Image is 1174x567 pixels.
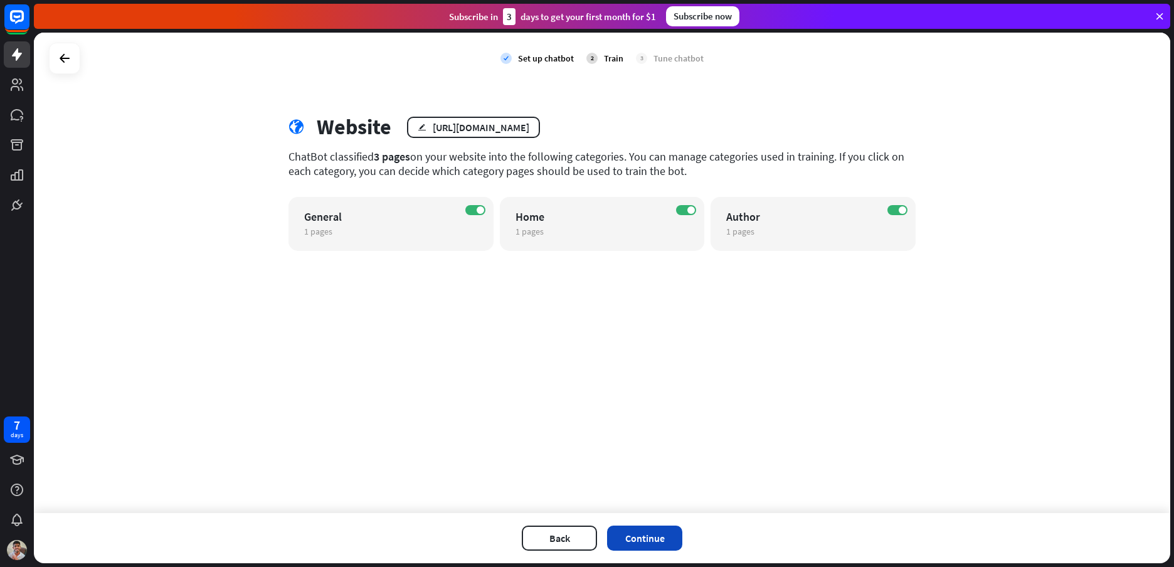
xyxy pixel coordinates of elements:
[433,121,529,134] div: [URL][DOMAIN_NAME]
[288,120,304,135] i: globe
[288,149,916,178] div: ChatBot classified on your website into the following categories. You can manage categories used ...
[449,8,656,25] div: Subscribe in days to get your first month for $1
[304,209,456,224] div: General
[14,420,20,431] div: 7
[317,114,391,140] div: Website
[304,226,332,237] span: 1 pages
[10,5,48,43] button: Open LiveChat chat widget
[653,53,704,64] div: Tune chatbot
[586,53,598,64] div: 2
[4,416,30,443] a: 7 days
[518,53,574,64] div: Set up chatbot
[503,8,516,25] div: 3
[11,431,23,440] div: days
[418,123,426,131] i: edit
[500,53,512,64] i: check
[726,209,878,224] div: Author
[516,209,667,224] div: Home
[522,526,597,551] button: Back
[636,53,647,64] div: 3
[726,226,754,237] span: 1 pages
[604,53,623,64] div: Train
[374,149,410,164] span: 3 pages
[666,6,739,26] div: Subscribe now
[607,526,682,551] button: Continue
[516,226,544,237] span: 1 pages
